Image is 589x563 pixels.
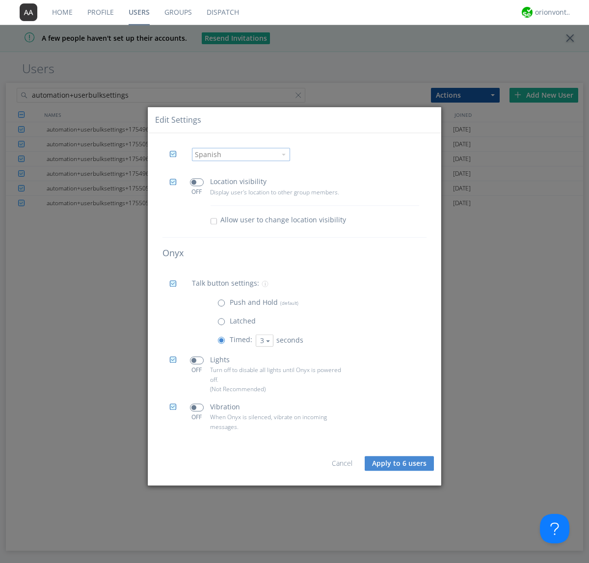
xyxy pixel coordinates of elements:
p: Location visibility [210,177,267,188]
div: OFF [186,413,208,421]
p: Display user's location to other group members. [210,188,346,197]
p: When Onyx is silenced, vibrate on incoming messages. [210,413,346,431]
p: Latched [230,316,256,326]
p: Lights [210,354,230,365]
img: caret-down-sm.svg [282,154,286,156]
button: 3 [256,334,273,347]
p: Push and Hold [230,297,298,308]
p: (Not Recommended) [210,384,346,394]
img: 373638.png [20,3,37,21]
div: Spanish [195,150,276,160]
h4: Onyx [162,249,427,259]
span: (default) [278,299,298,306]
div: Edit Settings [155,114,201,126]
span: Allow user to change location visibility [220,215,346,225]
img: 29d36aed6fa347d5a1537e7736e6aa13 [522,7,533,18]
span: seconds [276,335,303,345]
p: Talk button settings: [192,278,259,289]
p: Vibration [210,402,240,412]
div: orionvontas+atlas+automation+org2 [535,7,572,17]
a: Cancel [332,458,352,468]
div: OFF [186,366,208,374]
p: Turn off to disable all lights until Onyx is powered off. [210,366,346,384]
div: OFF [186,188,208,196]
button: Apply to 6 users [365,456,434,471]
p: Timed: [230,335,252,346]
